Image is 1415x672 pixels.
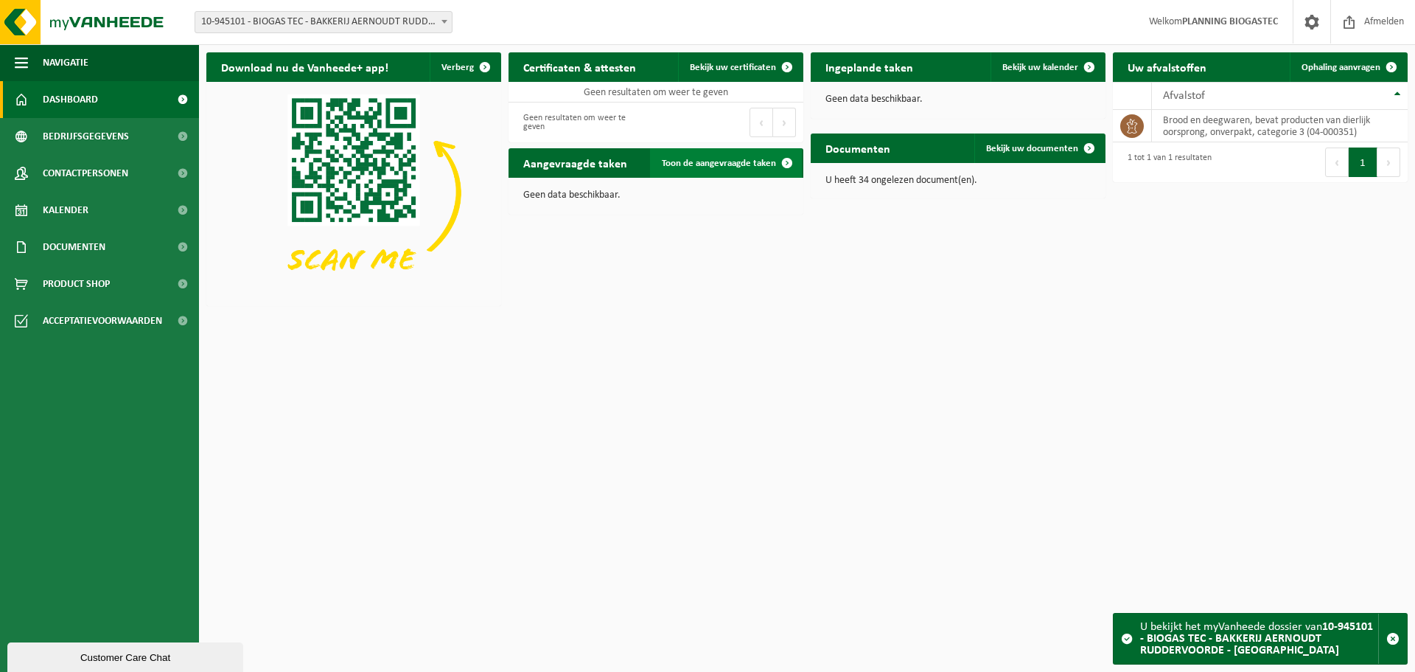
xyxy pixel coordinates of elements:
span: Bedrijfsgegevens [43,118,129,155]
span: Toon de aangevraagde taken [662,159,776,168]
p: Geen data beschikbaar. [523,190,789,201]
span: Verberg [441,63,474,72]
img: Download de VHEPlus App [206,82,501,303]
p: Geen data beschikbaar. [825,94,1091,105]
span: 10-945101 - BIOGAS TEC - BAKKERIJ AERNOUDT RUDDERVOORDE - RUDDERVOORDE [195,12,452,32]
a: Toon de aangevraagde taken [650,148,802,178]
h2: Certificaten & attesten [509,52,651,81]
a: Bekijk uw certificaten [678,52,802,82]
span: Documenten [43,229,105,266]
a: Bekijk uw documenten [974,134,1104,163]
span: Afvalstof [1163,90,1205,102]
button: Previous [750,108,773,137]
span: Bekijk uw certificaten [690,63,776,72]
a: Bekijk uw kalender [990,52,1104,82]
a: Ophaling aanvragen [1290,52,1406,82]
span: Bekijk uw documenten [986,144,1078,153]
strong: PLANNING BIOGASTEC [1182,16,1278,27]
td: brood en deegwaren, bevat producten van dierlijk oorsprong, onverpakt, categorie 3 (04-000351) [1152,110,1408,142]
h2: Uw afvalstoffen [1113,52,1221,81]
span: Dashboard [43,81,98,118]
button: 1 [1349,148,1377,177]
span: Ophaling aanvragen [1302,63,1380,72]
div: 1 tot 1 van 1 resultaten [1120,146,1212,179]
td: Geen resultaten om weer te geven [509,82,803,103]
span: 10-945101 - BIOGAS TEC - BAKKERIJ AERNOUDT RUDDERVOORDE - RUDDERVOORDE [195,11,453,33]
span: Kalender [43,192,88,229]
h2: Aangevraagde taken [509,148,642,177]
span: Navigatie [43,44,88,81]
span: Acceptatievoorwaarden [43,302,162,339]
h2: Ingeplande taken [811,52,928,81]
iframe: chat widget [7,640,246,672]
button: Previous [1325,148,1349,177]
span: Contactpersonen [43,155,128,192]
button: Verberg [430,52,500,82]
strong: 10-945101 - BIOGAS TEC - BAKKERIJ AERNOUDT RUDDERVOORDE - [GEOGRAPHIC_DATA] [1140,621,1373,657]
button: Next [773,108,796,137]
h2: Download nu de Vanheede+ app! [206,52,403,81]
button: Next [1377,148,1400,177]
div: Geen resultaten om weer te geven [516,106,649,139]
span: Bekijk uw kalender [1002,63,1078,72]
span: Product Shop [43,266,110,302]
h2: Documenten [811,134,905,162]
div: U bekijkt het myVanheede dossier van [1140,614,1378,664]
p: U heeft 34 ongelezen document(en). [825,176,1091,186]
